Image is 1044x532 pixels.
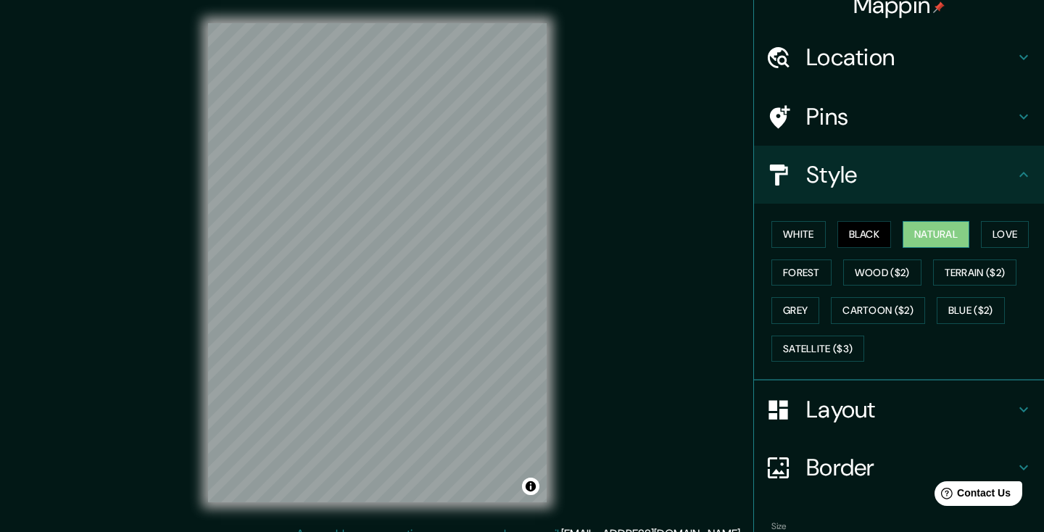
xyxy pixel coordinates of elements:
[806,43,1015,72] h4: Location
[771,221,826,248] button: White
[208,23,547,502] canvas: Map
[754,88,1044,146] div: Pins
[843,259,921,286] button: Wood ($2)
[933,259,1017,286] button: Terrain ($2)
[522,478,539,495] button: Toggle attribution
[806,160,1015,189] h4: Style
[806,395,1015,424] h4: Layout
[754,381,1044,439] div: Layout
[903,221,969,248] button: Natural
[754,28,1044,86] div: Location
[754,439,1044,496] div: Border
[837,221,892,248] button: Black
[806,102,1015,131] h4: Pins
[937,297,1005,324] button: Blue ($2)
[754,146,1044,204] div: Style
[771,259,832,286] button: Forest
[915,475,1028,516] iframe: Help widget launcher
[933,1,945,13] img: pin-icon.png
[831,297,925,324] button: Cartoon ($2)
[981,221,1029,248] button: Love
[771,336,864,362] button: Satellite ($3)
[771,297,819,324] button: Grey
[806,453,1015,482] h4: Border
